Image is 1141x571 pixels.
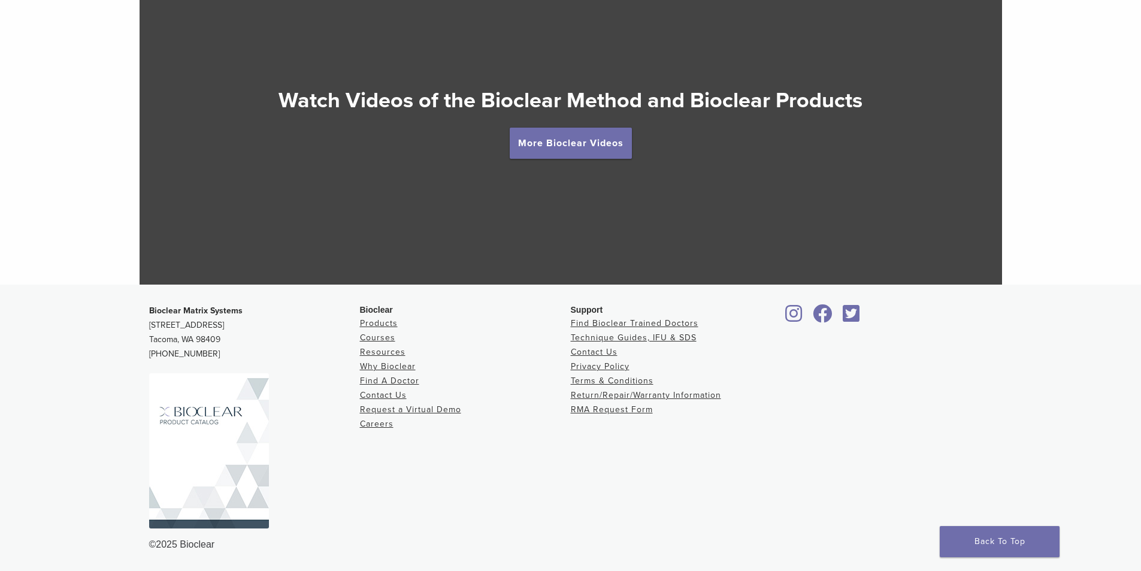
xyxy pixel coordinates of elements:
a: Contact Us [360,390,407,400]
a: Return/Repair/Warranty Information [571,390,721,400]
a: Products [360,318,398,328]
a: More Bioclear Videos [510,128,632,159]
span: Bioclear [360,305,393,315]
a: Bioclear [839,312,864,324]
a: RMA Request Form [571,404,653,415]
a: Why Bioclear [360,361,416,371]
a: Contact Us [571,347,618,357]
a: Find Bioclear Trained Doctors [571,318,698,328]
a: Bioclear [782,312,807,324]
a: Request a Virtual Demo [360,404,461,415]
a: Find A Doctor [360,376,419,386]
a: Technique Guides, IFU & SDS [571,333,697,343]
a: Bioclear [809,312,837,324]
a: Resources [360,347,405,357]
a: Careers [360,419,394,429]
h2: Watch Videos of the Bioclear Method and Bioclear Products [140,86,1002,115]
span: Support [571,305,603,315]
a: Terms & Conditions [571,376,653,386]
img: Bioclear [149,373,269,528]
a: Privacy Policy [571,361,629,371]
div: ©2025 Bioclear [149,537,992,552]
strong: Bioclear Matrix Systems [149,306,243,316]
p: [STREET_ADDRESS] Tacoma, WA 98409 [PHONE_NUMBER] [149,304,360,361]
a: Courses [360,333,395,343]
a: Back To Top [940,526,1060,557]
